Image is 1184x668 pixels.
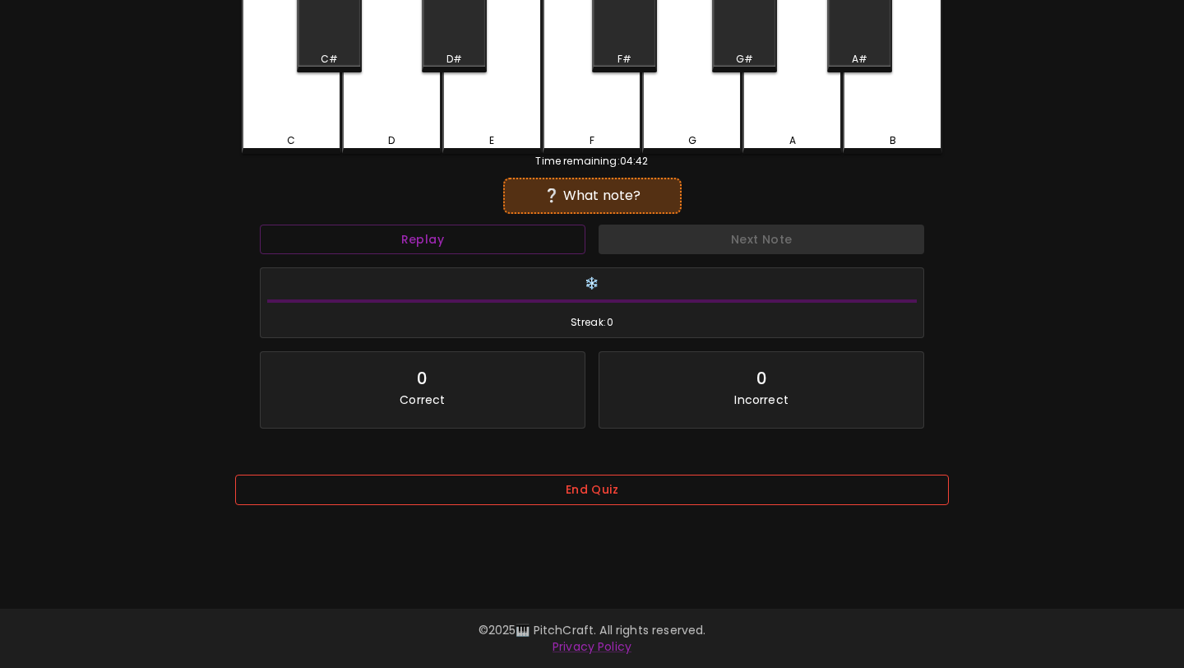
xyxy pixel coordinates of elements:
div: D# [446,52,462,67]
div: ❔ What note? [511,186,673,206]
div: C [287,133,295,148]
div: E [489,133,494,148]
div: C# [321,52,338,67]
div: G# [736,52,753,67]
div: F# [617,52,631,67]
h6: ❄️ [267,275,918,293]
div: 0 [417,365,428,392]
p: Correct [400,392,445,408]
div: F [590,133,594,148]
button: Replay [260,225,585,255]
p: Incorrect [734,392,788,408]
div: A# [852,52,867,67]
div: G [688,133,696,148]
div: 0 [756,365,767,392]
span: Streak: 0 [267,314,918,331]
div: D [388,133,395,148]
a: Privacy Policy [553,638,631,655]
button: End Quiz [235,475,949,505]
div: A [789,133,796,148]
div: Time remaining: 04:42 [242,154,942,169]
p: © 2025 🎹 PitchCraft. All rights reserved. [118,622,1066,638]
div: B [890,133,896,148]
